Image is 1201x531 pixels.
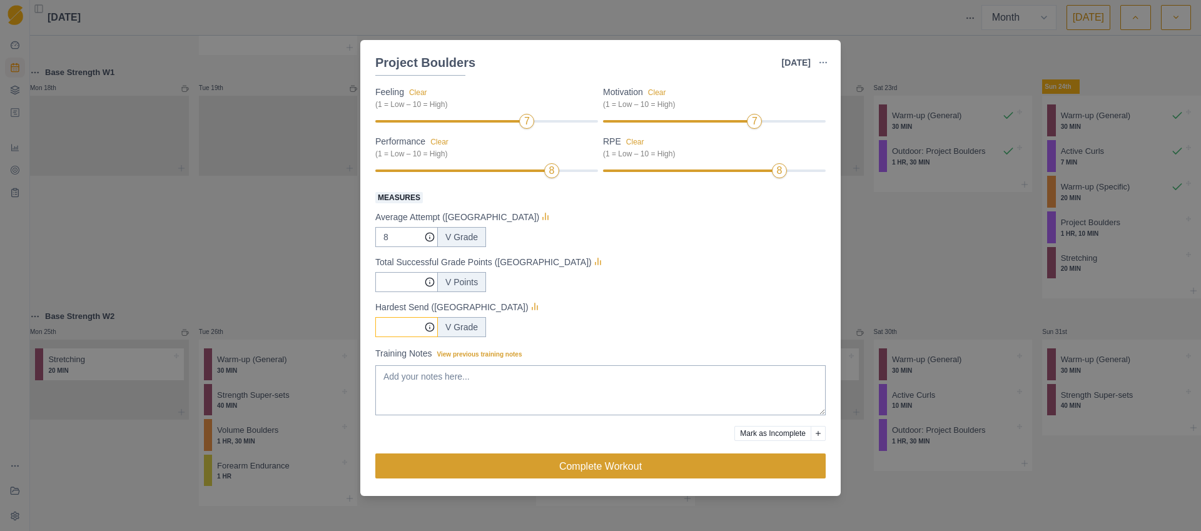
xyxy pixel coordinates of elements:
button: Performance(1 = Low – 10 = High) [430,138,448,146]
p: Hardest Send ([GEOGRAPHIC_DATA]) [375,301,529,314]
span: View previous training notes [437,351,522,358]
label: Training Notes [375,347,818,360]
label: Feeling [375,86,590,110]
div: V Grade [437,317,486,337]
label: Motivation [603,86,818,110]
p: [DATE] [782,56,811,69]
button: Mark as Incomplete [734,426,811,441]
div: 8 [776,163,782,178]
button: Feeling(1 = Low – 10 = High) [409,88,427,97]
div: (1 = Low – 10 = High) [603,99,818,110]
div: V Grade [437,227,486,247]
div: 7 [752,114,758,129]
div: (1 = Low – 10 = High) [375,148,590,159]
button: Complete Workout [375,453,826,478]
div: Project Boulders [375,53,475,72]
p: Total Successful Grade Points ([GEOGRAPHIC_DATA]) [375,256,592,269]
span: Measures [375,192,423,203]
p: Average Attempt ([GEOGRAPHIC_DATA]) [375,211,539,224]
div: 7 [524,114,530,129]
button: Add reason [811,426,826,441]
button: Motivation(1 = Low – 10 = High) [648,88,666,97]
div: V Points [437,272,486,292]
div: (1 = Low – 10 = High) [603,148,818,159]
div: 8 [549,163,554,178]
label: Performance [375,135,590,159]
button: RPE(1 = Low – 10 = High) [626,138,644,146]
label: RPE [603,135,818,159]
div: (1 = Low – 10 = High) [375,99,590,110]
